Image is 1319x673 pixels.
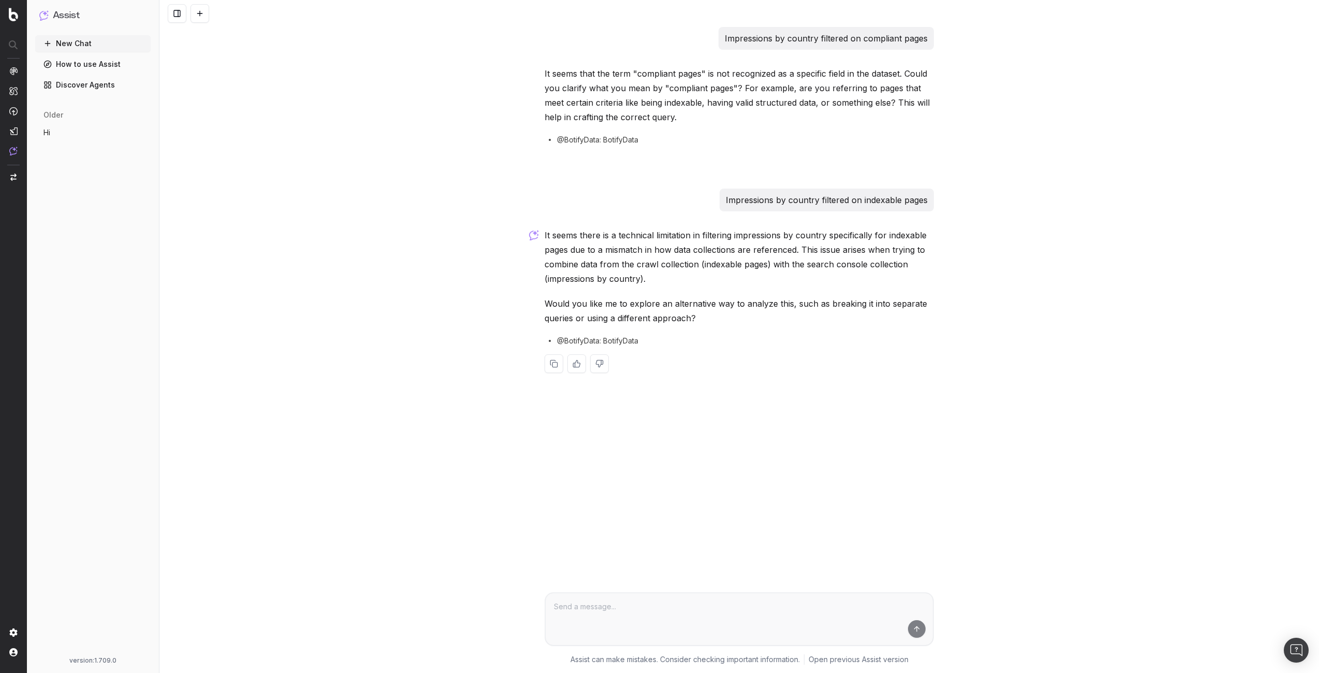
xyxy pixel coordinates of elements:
span: @BotifyData: BotifyData [557,135,638,145]
img: Activation [9,107,18,116]
img: Assist [39,10,49,20]
p: Assist can make mistakes. Consider checking important information. [570,654,800,665]
h1: Assist [53,8,80,23]
img: Setting [9,628,18,637]
span: @BotifyData: BotifyData [557,336,638,346]
img: Intelligence [9,87,18,95]
a: How to use Assist [35,56,151,73]
div: version: 1.709.0 [39,656,146,665]
img: Analytics [9,67,18,75]
button: Hi [35,124,151,141]
img: My account [9,648,18,656]
button: New Chat [35,35,151,52]
span: older [43,110,63,120]
a: Discover Agents [35,77,151,93]
div: Open Intercom Messenger [1284,638,1309,663]
span: Hi [43,127,50,138]
button: Assist [39,8,146,23]
img: Switch project [10,174,17,181]
p: Impressions by country filtered on compliant pages [725,31,928,46]
p: Would you like me to explore an alternative way to analyze this, such as breaking it into separat... [545,296,934,325]
img: Botify logo [9,8,18,21]
p: It seems there is a technical limitation in filtering impressions by country specifically for ind... [545,228,934,286]
p: It seems that the term "compliant pages" is not recognized as a specific field in the dataset. Co... [545,66,934,124]
img: Studio [9,127,18,135]
a: Open previous Assist version [809,654,908,665]
p: Impressions by country filtered on indexable pages [726,193,928,207]
img: Assist [9,147,18,155]
img: Botify assist logo [529,230,539,240]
